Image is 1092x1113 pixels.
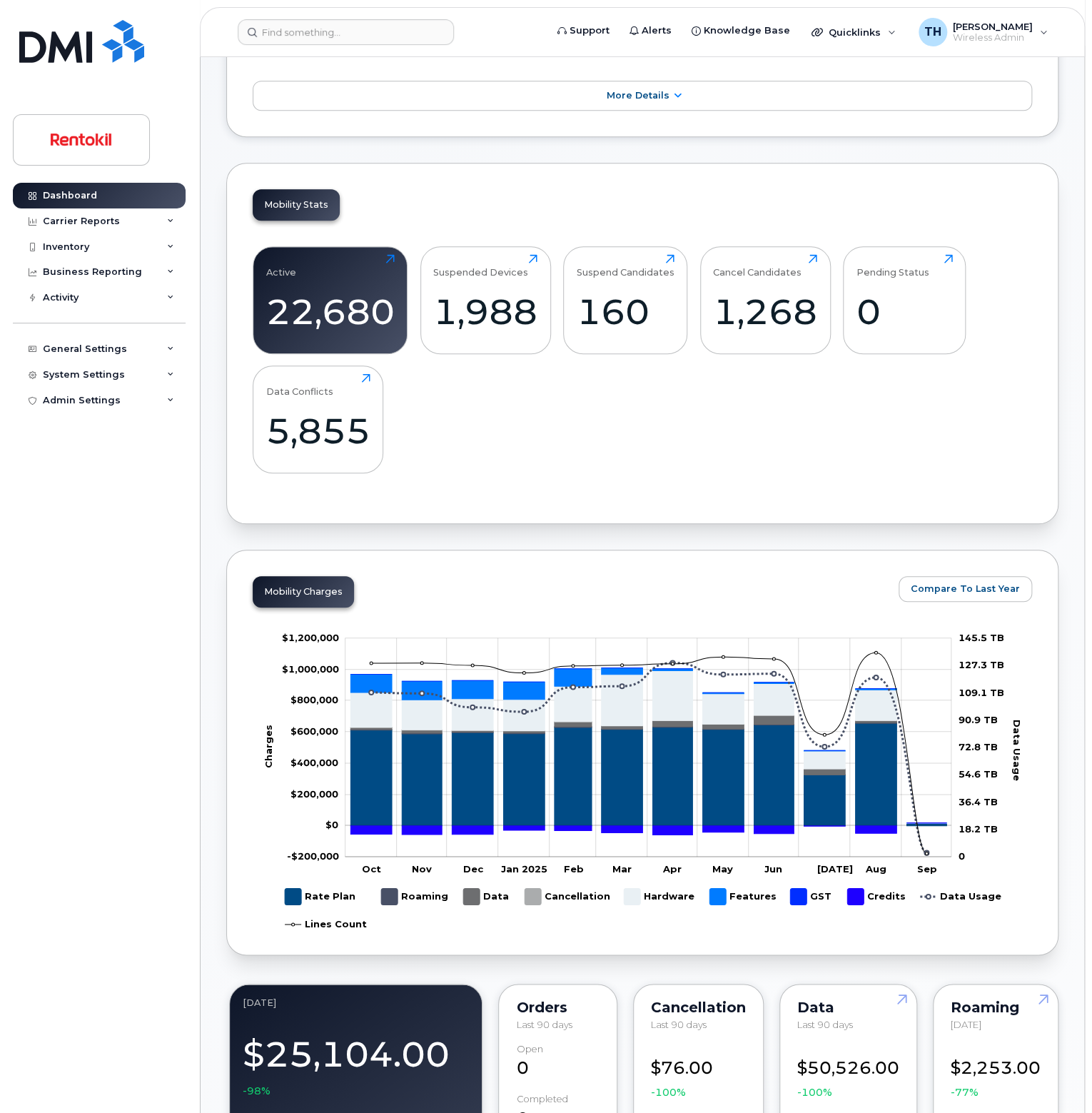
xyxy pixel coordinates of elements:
tspan: 36.4 TB [959,795,998,807]
tspan: Feb [564,863,584,875]
tspan: Mar [612,863,632,875]
div: $50,526.00 [797,1044,899,1099]
g: $0 [325,819,338,830]
iframe: Messenger Launcher [1030,1051,1081,1102]
g: Roaming [381,882,449,910]
tspan: $400,000 [290,757,338,768]
tspan: 145.5 TB [959,632,1004,643]
span: Last 90 days [797,1019,853,1030]
div: 1,268 [713,291,817,333]
span: -77% [951,1084,979,1099]
input: Find something... [238,19,454,45]
div: $25,104.00 [243,1026,469,1097]
g: Hardware [624,882,695,910]
span: [DATE] [951,1019,981,1030]
div: 0 [516,1044,600,1081]
a: Knowledge Base [682,16,800,45]
span: Compare To Last Year [911,582,1020,595]
g: Lines Count [285,910,367,938]
g: Features [709,882,777,910]
span: Knowledge Base [704,24,790,38]
a: Data Conflicts5,855 [266,373,370,465]
div: Active [266,254,296,278]
div: 5,855 [266,410,370,452]
button: Compare To Last Year [899,576,1032,602]
g: $0 [287,850,339,862]
div: $76.00 [651,1044,746,1099]
a: Suspended Devices1,988 [433,254,537,346]
tspan: 109.1 TB [959,686,1004,697]
tspan: 0 [959,850,965,862]
tspan: Oct [362,863,381,875]
span: TH [924,24,941,41]
span: -100% [651,1084,686,1099]
g: Credits [847,882,906,910]
g: Hardware [350,670,946,823]
div: Tyler Hallacher [909,18,1058,46]
a: Active22,680 [266,254,395,346]
div: Cancellation [651,1002,746,1013]
div: completed [516,1093,567,1104]
a: Pending Status0 [856,254,953,346]
tspan: $1,200,000 [282,632,339,643]
tspan: $1,000,000 [282,663,339,675]
tspan: Charges [263,725,274,768]
tspan: Aug [865,863,886,875]
g: Credits [350,822,946,835]
div: 22,680 [266,291,395,333]
tspan: 90.9 TB [959,714,998,725]
a: Alerts [620,16,682,45]
tspan: Jun [764,863,782,875]
tspan: Jan 2025 [501,863,547,875]
g: $0 [290,694,338,705]
tspan: Apr [662,863,682,875]
div: Suspend Candidates [577,254,674,278]
div: Orders [516,1002,600,1013]
g: Rate Plan [350,723,946,825]
tspan: -$200,000 [287,850,339,862]
div: Open [516,1044,542,1054]
span: More Details [606,90,669,101]
g: Cancellation [525,882,610,910]
div: Data [797,1002,899,1013]
g: Legend [285,882,1001,938]
a: Suspend Candidates160 [577,254,674,346]
div: Quicklinks [802,18,906,46]
div: $2,253.00 [951,1044,1041,1099]
div: Data Conflicts [266,373,333,397]
span: -100% [797,1084,832,1099]
div: Cancel Candidates [713,254,802,278]
g: $0 [290,757,338,768]
tspan: Data Usage [1011,720,1023,781]
g: $0 [282,632,339,643]
tspan: 72.8 TB [959,741,998,752]
div: Roaming [951,1002,1041,1013]
span: [PERSON_NAME] [953,21,1033,32]
a: Support [547,16,620,45]
span: Alerts [642,24,672,38]
tspan: May [712,863,733,875]
tspan: 54.6 TB [959,768,998,780]
g: Rate Plan [285,882,355,910]
g: Data [463,882,510,910]
g: Data Usage [920,882,1001,910]
tspan: [DATE] [817,863,853,875]
g: Features [350,668,946,822]
tspan: Dec [463,863,484,875]
a: Cancel Candidates1,268 [713,254,817,346]
g: $0 [290,787,338,799]
span: Wireless Admin [953,32,1033,44]
g: $0 [282,663,339,675]
div: September 2025 [243,997,469,1009]
div: Pending Status [856,254,929,278]
span: Last 90 days [651,1019,707,1030]
g: GST [790,882,833,910]
g: Chart [263,632,1023,938]
span: Support [570,24,610,38]
tspan: $800,000 [290,694,338,705]
g: $0 [290,725,338,737]
div: Suspended Devices [433,254,528,278]
tspan: $200,000 [290,787,338,799]
div: 160 [577,291,674,333]
div: 0 [856,291,953,333]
